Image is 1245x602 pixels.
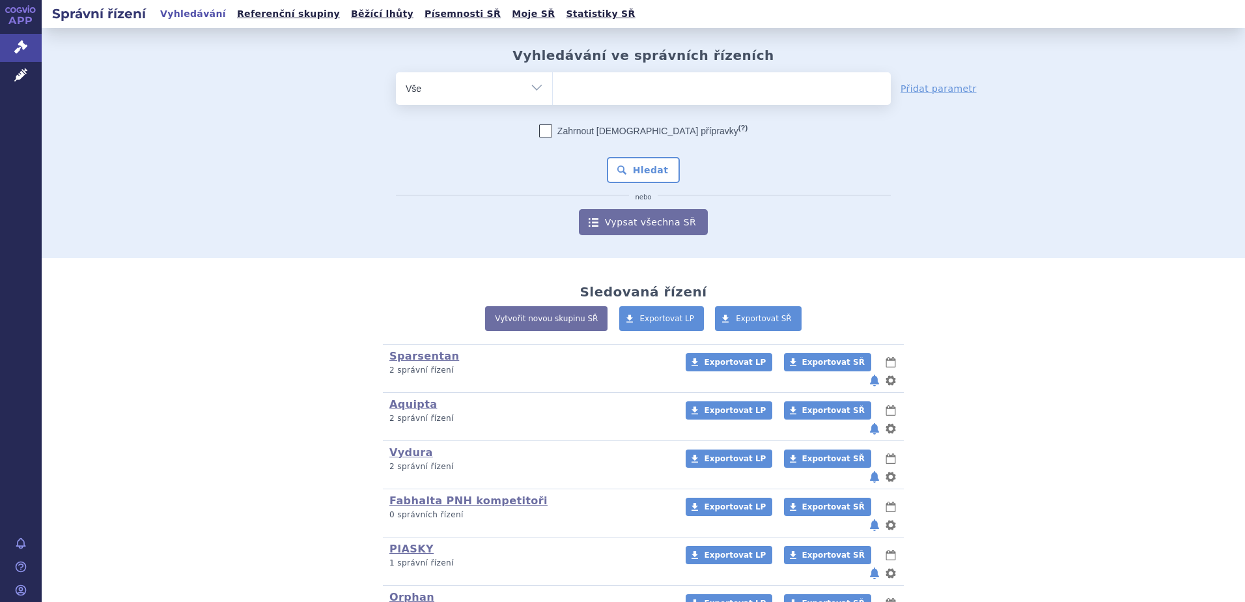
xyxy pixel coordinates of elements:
a: Aquipta [389,398,437,410]
span: Exportovat LP [704,358,766,367]
p: 2 správní řízení [389,461,669,472]
a: Exportovat SŘ [784,450,871,468]
span: Exportovat SŘ [802,551,865,560]
a: Exportovat LP [619,306,705,331]
button: lhůty [884,451,897,466]
a: Moje SŘ [508,5,559,23]
button: nastavení [884,421,897,437]
span: Exportovat LP [704,406,766,415]
h2: Správní řízení [42,5,156,23]
button: nastavení [884,566,897,581]
button: notifikace [868,421,881,437]
a: Přidat parametr [901,82,977,95]
a: Exportovat LP [686,353,772,371]
button: notifikace [868,373,881,388]
button: notifikace [868,566,881,581]
a: Vyhledávání [156,5,230,23]
a: Vypsat všechna SŘ [579,209,708,235]
span: Exportovat LP [704,551,766,560]
a: Exportovat SŘ [784,546,871,564]
a: Statistiky SŘ [562,5,639,23]
button: lhůty [884,547,897,563]
a: Sparsentan [389,350,459,362]
label: Zahrnout [DEMOGRAPHIC_DATA] přípravky [539,124,748,137]
h2: Sledovaná řízení [580,284,706,300]
span: Exportovat SŘ [802,406,865,415]
a: Exportovat LP [686,498,772,516]
button: lhůty [884,499,897,515]
span: Exportovat LP [704,454,766,463]
a: Písemnosti SŘ [421,5,505,23]
a: Exportovat LP [686,546,772,564]
span: Exportovat SŘ [802,454,865,463]
a: Fabhalta PNH kompetitoři [389,494,548,507]
span: Exportovat LP [640,314,695,323]
button: lhůty [884,354,897,370]
button: Hledat [607,157,680,183]
span: Exportovat SŘ [802,502,865,511]
button: notifikace [868,469,881,485]
p: 0 správních řízení [389,509,669,521]
a: Vytvořit novou skupinu SŘ [485,306,608,331]
a: PIASKY [389,543,434,555]
a: Exportovat SŘ [784,353,871,371]
a: Vydura [389,446,433,459]
button: nastavení [884,373,897,388]
a: Exportovat LP [686,450,772,468]
button: lhůty [884,403,897,418]
a: Exportovat SŘ [715,306,802,331]
button: notifikace [868,517,881,533]
abbr: (?) [738,124,748,132]
p: 2 správní řízení [389,365,669,376]
i: nebo [629,193,658,201]
p: 1 správní řízení [389,558,669,569]
a: Referenční skupiny [233,5,344,23]
a: Exportovat SŘ [784,401,871,420]
span: Exportovat SŘ [736,314,792,323]
button: nastavení [884,469,897,485]
button: nastavení [884,517,897,533]
a: Exportovat LP [686,401,772,420]
a: Běžící lhůty [347,5,417,23]
span: Exportovat LP [704,502,766,511]
a: Exportovat SŘ [784,498,871,516]
h2: Vyhledávání ve správních řízeních [512,48,774,63]
span: Exportovat SŘ [802,358,865,367]
p: 2 správní řízení [389,413,669,424]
